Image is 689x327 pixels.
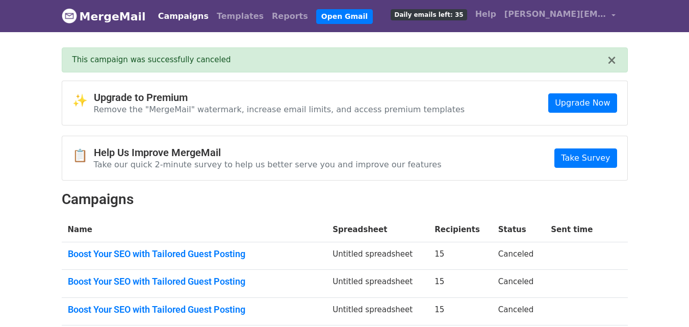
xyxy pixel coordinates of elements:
[62,191,628,208] h2: Campaigns
[326,297,428,325] td: Untitled spreadsheet
[492,218,545,242] th: Status
[387,4,471,24] a: Daily emails left: 35
[428,242,492,270] td: 15
[492,270,545,298] td: Canceled
[428,297,492,325] td: 15
[154,6,213,27] a: Campaigns
[428,270,492,298] td: 15
[428,218,492,242] th: Recipients
[316,9,373,24] a: Open Gmail
[268,6,312,27] a: Reports
[548,93,617,113] a: Upgrade Now
[94,91,465,104] h4: Upgrade to Premium
[68,276,321,287] a: Boost Your SEO with Tailored Guest Posting
[68,248,321,260] a: Boost Your SEO with Tailored Guest Posting
[94,104,465,115] p: Remove the "MergeMail" watermark, increase email limits, and access premium templates
[492,297,545,325] td: Canceled
[326,242,428,270] td: Untitled spreadsheet
[606,54,617,66] button: ×
[492,242,545,270] td: Canceled
[62,218,327,242] th: Name
[213,6,268,27] a: Templates
[62,8,77,23] img: MergeMail logo
[326,270,428,298] td: Untitled spreadsheet
[554,148,617,168] a: Take Survey
[326,218,428,242] th: Spreadsheet
[545,218,614,242] th: Sent time
[391,9,467,20] span: Daily emails left: 35
[62,6,146,27] a: MergeMail
[94,159,442,170] p: Take our quick 2-minute survey to help us better serve you and improve our features
[72,148,94,163] span: 📋
[94,146,442,159] h4: Help Us Improve MergeMail
[471,4,500,24] a: Help
[500,4,620,28] a: [PERSON_NAME][EMAIL_ADDRESS][DOMAIN_NAME]
[68,304,321,315] a: Boost Your SEO with Tailored Guest Posting
[72,93,94,108] span: ✨
[72,54,607,66] div: This campaign was successfully canceled
[504,8,606,20] span: [PERSON_NAME][EMAIL_ADDRESS][DOMAIN_NAME]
